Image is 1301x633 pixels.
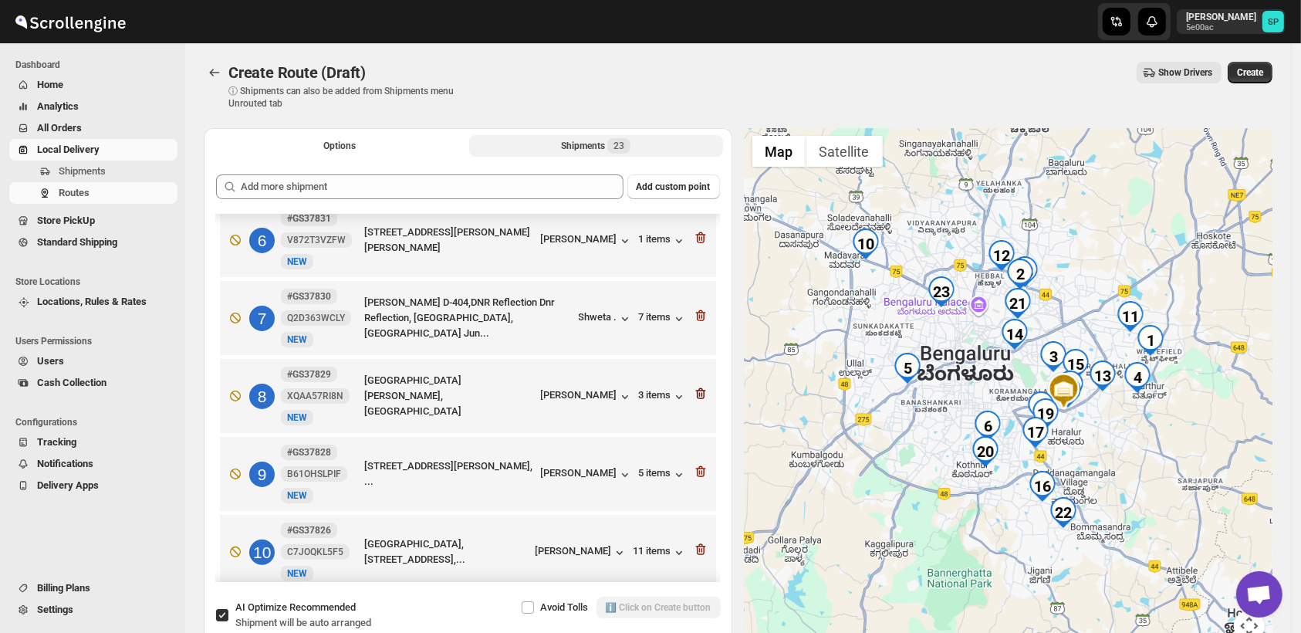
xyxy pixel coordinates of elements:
button: [PERSON_NAME] [541,467,633,482]
button: Billing Plans [9,577,177,599]
div: 5 [892,353,923,384]
button: [PERSON_NAME] [536,545,627,560]
button: All Orders [9,117,177,139]
span: Show Drivers [1158,66,1212,79]
div: 8 [1055,371,1086,401]
button: Show Drivers [1137,62,1222,83]
span: Q2D363WCLY [287,312,345,324]
div: 9 [1026,391,1056,422]
button: Users [9,350,177,372]
span: NEW [287,412,307,423]
div: Selected Shipments [204,162,732,588]
button: 1 items [639,233,687,249]
span: Create Route (Draft) [228,63,366,82]
span: NEW [287,256,307,267]
button: Tracking [9,432,177,453]
span: Billing Plans [37,582,90,594]
button: Show street map [752,136,806,167]
div: [GEOGRAPHIC_DATA][PERSON_NAME], [GEOGRAPHIC_DATA] [364,373,535,419]
button: All Route Options [213,135,466,157]
div: 7 [1053,377,1083,408]
span: Settings [37,604,73,615]
div: 12 [986,240,1017,271]
span: Home [37,79,63,90]
div: 19 [1030,398,1061,429]
span: Create [1237,66,1263,79]
span: AI Optimize [235,601,356,613]
div: 18 [1009,256,1040,287]
div: 11 items [634,545,687,560]
button: Show satellite imagery [806,136,883,167]
div: 3 [1038,341,1069,372]
text: SP [1268,17,1279,27]
span: Configurations [15,416,177,428]
div: 10 [850,228,881,259]
div: 8 [249,384,275,409]
div: 17 [1020,417,1051,448]
span: Delivery Apps [37,479,99,491]
button: 5 items [639,467,687,482]
p: ⓘ Shipments can also be added from Shipments menu Unrouted tab [228,85,471,110]
span: XQAA57RI8N [287,390,343,402]
span: Sulakshana Pundle [1262,11,1284,32]
span: Store PickUp [37,215,95,226]
button: 3 items [639,389,687,405]
span: Locations, Rules & Rates [37,296,147,307]
span: Users Permissions [15,335,177,347]
input: Add more shipment [241,174,623,199]
button: Delivery Apps [9,475,177,496]
p: 5e00ac [1186,23,1256,32]
div: 1 [1135,325,1166,356]
span: C7JOQKL5F5 [287,546,343,558]
button: Create [1228,62,1272,83]
span: Notifications [37,458,93,469]
div: 10 [249,540,275,565]
div: 9 [249,462,275,487]
span: 23 [613,140,624,152]
span: Standard Shipping [37,236,117,248]
button: Add custom point [627,174,720,199]
span: B61OHSLPIF [287,468,341,480]
div: 6 [249,228,275,253]
span: Store Locations [15,276,177,288]
button: Analytics [9,96,177,117]
span: Options [323,140,356,152]
b: #GS37829 [287,369,331,380]
div: 6 [972,411,1003,442]
button: Routes [204,62,225,83]
span: Shipments [59,165,106,177]
span: Users [37,355,64,367]
span: Shipment will be auto arranged [235,617,371,628]
span: NEW [287,568,307,579]
div: 22 [1048,497,1079,528]
span: Routes [59,187,90,198]
div: 23 [926,276,957,307]
button: Locations, Rules & Rates [9,291,177,313]
span: Avoid Tolls [541,601,589,613]
button: Shweta . [579,311,633,327]
button: 7 items [639,311,687,327]
button: Cash Collection [9,372,177,394]
div: 2 [1005,259,1036,289]
div: [PERSON_NAME] D-404,DNR Reflection Dnr Reflection, [GEOGRAPHIC_DATA], [GEOGRAPHIC_DATA] Jun... [364,295,573,341]
b: #GS37828 [287,447,331,458]
div: [STREET_ADDRESS][PERSON_NAME][PERSON_NAME] [364,225,535,256]
button: [PERSON_NAME] [541,233,633,249]
b: #GS37831 [287,213,331,224]
div: [GEOGRAPHIC_DATA], [STREET_ADDRESS],... [364,537,529,567]
span: V872T3VZFW [287,234,346,246]
div: 11 [1115,301,1146,332]
b: #GS37826 [287,525,331,536]
div: 13 [1087,361,1118,391]
div: 4 [1122,362,1153,393]
b: #GS37830 [287,291,331,302]
span: Add custom point [637,181,711,193]
button: Routes [9,182,177,204]
span: Local Delivery [37,144,100,155]
span: Analytics [37,100,79,112]
span: Tracking [37,436,76,448]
